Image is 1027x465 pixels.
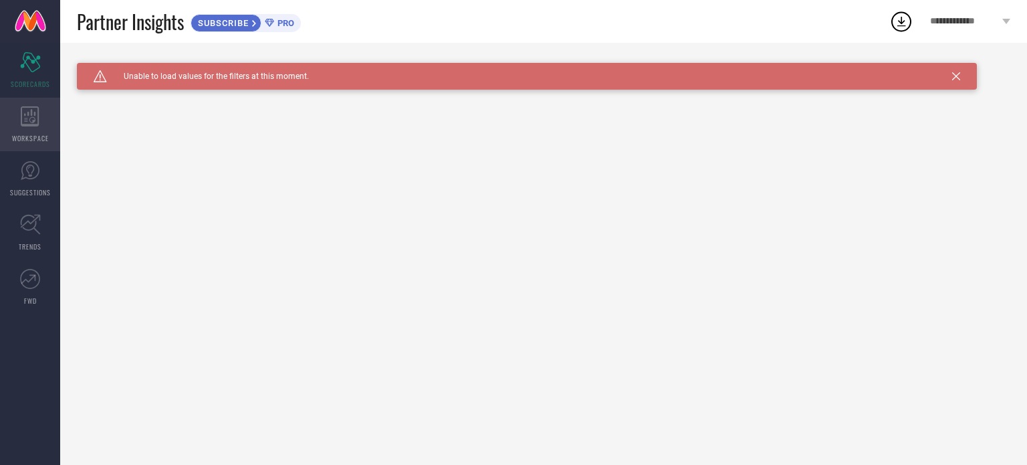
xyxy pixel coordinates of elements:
[274,18,294,28] span: PRO
[191,11,301,32] a: SUBSCRIBEPRO
[191,18,252,28] span: SUBSCRIBE
[10,187,51,197] span: SUGGESTIONS
[77,8,184,35] span: Partner Insights
[19,242,41,252] span: TRENDS
[107,72,309,81] span: Unable to load values for the filters at this moment.
[24,296,37,306] span: FWD
[12,133,49,143] span: WORKSPACE
[11,79,50,89] span: SCORECARDS
[889,9,913,33] div: Open download list
[77,63,1010,74] div: Unable to load filters at this moment. Please try later.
